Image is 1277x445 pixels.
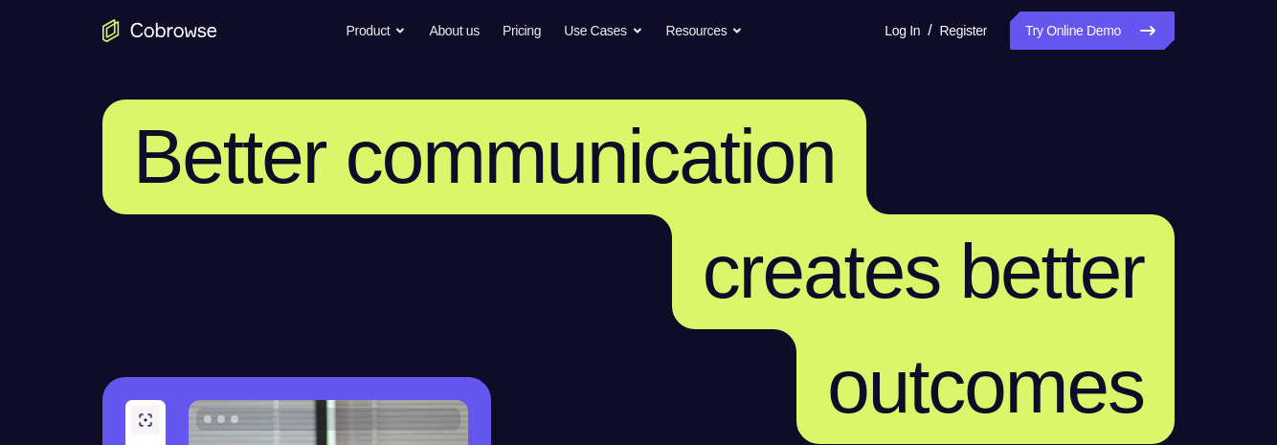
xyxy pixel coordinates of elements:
[133,114,836,199] span: Better communication
[564,11,642,50] button: Use Cases
[940,11,987,50] a: Register
[429,11,479,50] a: About us
[503,11,541,50] a: Pricing
[928,19,931,42] span: /
[347,11,407,50] button: Product
[703,229,1144,314] span: creates better
[827,344,1144,429] span: outcomes
[1010,11,1175,50] a: Try Online Demo
[102,19,217,42] a: Go to the home page
[885,11,920,50] a: Log In
[666,11,744,50] button: Resources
